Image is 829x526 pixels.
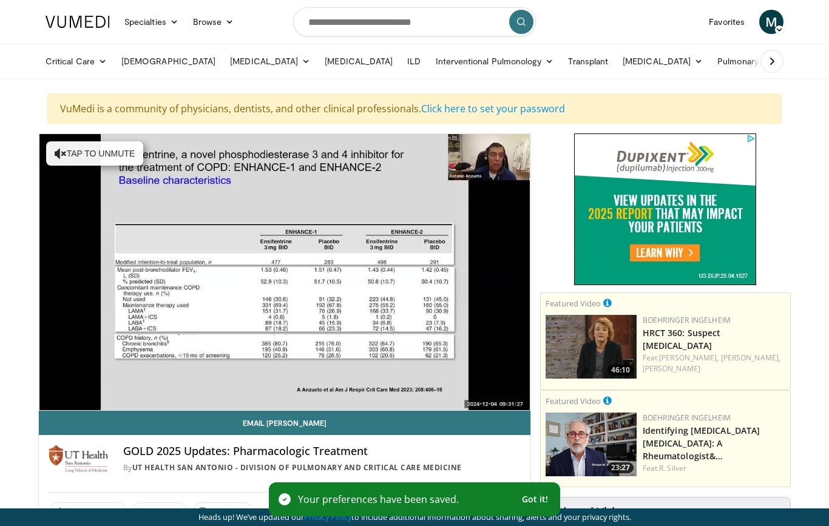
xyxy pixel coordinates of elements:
a: [DEMOGRAPHIC_DATA] [114,49,223,73]
div: Feat. [643,352,785,374]
a: Email [PERSON_NAME] [39,411,530,435]
a: [PERSON_NAME], [659,352,719,363]
img: UT Health San Antonio - Division of Pulmonary and Critical Care Medicine [49,445,109,474]
a: Identifying [MEDICAL_DATA] [MEDICAL_DATA]: A Rheumatologist&… [643,425,760,462]
a: Pulmonary Infection [710,49,815,73]
a: 23:27 [546,413,637,476]
span: 23:27 [607,462,634,473]
a: 46:10 [546,315,637,379]
video-js: Video Player [39,134,530,411]
h4: Related Videos [548,505,635,519]
small: Featured Video [546,298,601,309]
a: Specialties [117,10,186,34]
a: Boehringer Ingelheim [643,413,731,423]
a: HRCT 360: Suspect [MEDICAL_DATA] [643,327,721,351]
a: Interventional Pulmonology [428,49,561,73]
input: Search topics, interventions [293,7,536,36]
p: Your preferences have been saved. [298,492,459,507]
a: [MEDICAL_DATA] [223,49,317,73]
a: Privacy Policy [304,511,351,522]
img: dcc7dc38-d620-4042-88f3-56bf6082e623.png.150x105_q85_crop-smart_upscale.png [546,413,637,476]
a: Favorites [702,10,752,34]
a: ILD [400,49,428,73]
button: Share [131,502,188,522]
a: Browse [186,10,242,34]
div: Feat. [643,463,785,474]
small: Featured Video [546,396,601,406]
span: 46:10 [607,365,634,376]
a: [PERSON_NAME] [643,363,700,374]
img: 8340d56b-4f12-40ce-8f6a-f3da72802623.png.150x105_q85_crop-smart_upscale.png [546,315,637,379]
button: Tap to unmute [46,141,143,166]
a: [MEDICAL_DATA] [317,49,400,73]
a: Boehringer Ingelheim [643,315,731,325]
h4: GOLD 2025 Updates: Pharmacologic Treatment [123,445,521,458]
a: Click here to set your password [421,102,565,115]
a: [PERSON_NAME], [721,352,780,363]
a: [MEDICAL_DATA] [615,49,710,73]
a: M [759,10,783,34]
div: By [123,462,521,473]
a: 6 Thumbs Up [49,502,126,521]
span: Got it! [522,494,549,505]
a: UT Health San Antonio - Division of Pulmonary and Critical Care Medicine [132,462,462,473]
img: VuMedi Logo [46,16,110,28]
div: VuMedi is a community of physicians, dentists, and other clinical professionals. [47,93,782,124]
a: R. Silver [659,463,686,473]
iframe: Advertisement [574,133,756,285]
a: Transplant [561,49,615,73]
span: 6 [66,506,71,518]
a: Critical Care [38,49,114,73]
button: Save to [192,502,254,522]
div: [DATE] [487,481,520,492]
